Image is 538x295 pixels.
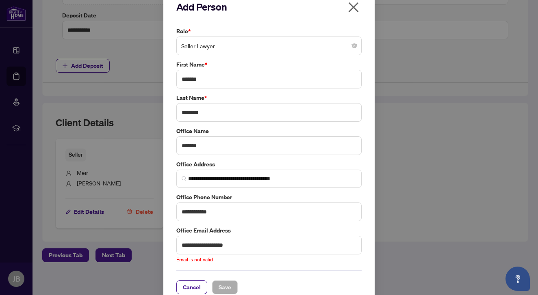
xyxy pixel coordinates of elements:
label: Office Address [176,160,362,169]
span: Seller Lawyer [181,38,357,54]
span: Email is not valid [176,256,213,263]
label: Role [176,27,362,36]
label: First Name [176,60,362,69]
label: Last Name [176,93,362,102]
span: Cancel [183,281,201,294]
span: close-circle [352,43,357,48]
label: Office Email Address [176,226,362,235]
button: Save [212,280,238,294]
img: search_icon [182,176,187,181]
label: Office Name [176,127,362,136]
span: close [347,1,360,14]
label: Office Phone Number [176,193,362,202]
button: Cancel [176,280,207,294]
button: Open asap [505,267,530,291]
h2: Add Person [176,0,362,13]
